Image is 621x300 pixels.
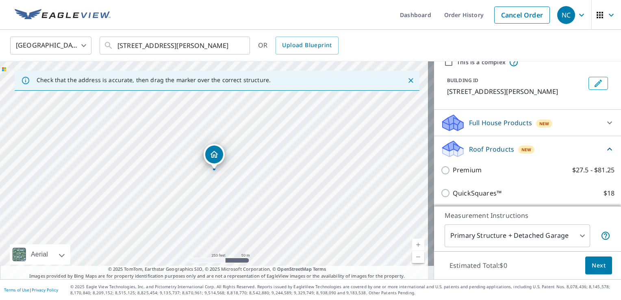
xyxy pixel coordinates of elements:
a: Privacy Policy [32,287,58,293]
a: Current Level 17, Zoom Out [412,251,424,263]
button: Close [406,75,416,86]
p: Measurement Instructions [445,211,610,220]
p: | [4,287,58,292]
label: This is a complex [457,58,506,66]
p: QuickSquares™ [453,188,502,198]
div: [GEOGRAPHIC_DATA] [10,34,91,57]
div: Dropped pin, building 1, Residential property, 1511 Mclean Blvd Eugene, OR 97405 [204,144,225,169]
p: $18 [604,188,614,198]
span: New [521,146,532,153]
span: © 2025 TomTom, Earthstar Geographics SIO, © 2025 Microsoft Corporation, © [108,266,326,273]
a: OpenStreetMap [277,266,311,272]
span: Next [592,261,606,271]
p: Check that the address is accurate, then drag the marker over the correct structure. [37,76,271,84]
span: Your report will include the primary structure and a detached garage if one exists. [601,231,610,241]
div: Aerial [28,244,50,265]
div: Full House ProductsNew [441,113,614,133]
a: Upload Blueprint [276,37,338,54]
a: Cancel Order [494,7,550,24]
p: Estimated Total: $0 [443,257,514,274]
img: EV Logo [15,9,111,21]
div: NC [557,6,575,24]
p: $27.5 - $81.25 [572,165,614,175]
div: OR [258,37,339,54]
div: Roof ProductsNew [441,139,614,159]
a: Terms [313,266,326,272]
p: [STREET_ADDRESS][PERSON_NAME] [447,87,585,96]
p: Full House Products [469,118,532,128]
a: Current Level 17, Zoom In [412,239,424,251]
p: © 2025 Eagle View Technologies, Inc. and Pictometry International Corp. All Rights Reserved. Repo... [70,284,617,296]
button: Next [585,257,612,275]
span: New [539,120,549,127]
p: Roof Products [469,144,514,154]
span: Upload Blueprint [282,40,332,50]
button: Edit building 1 [588,77,608,90]
a: Terms of Use [4,287,29,293]
p: Premium [453,165,482,175]
div: Primary Structure + Detached Garage [445,224,590,247]
div: Aerial [10,244,70,265]
input: Search by address or latitude-longitude [117,34,233,57]
p: BUILDING ID [447,77,478,84]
